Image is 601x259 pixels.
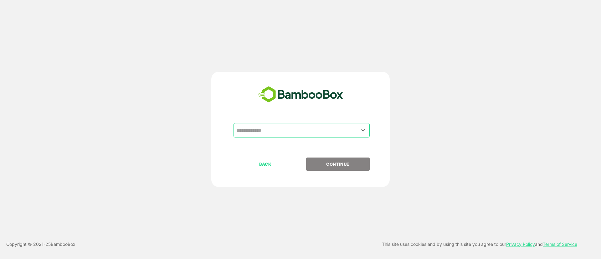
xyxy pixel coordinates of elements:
img: bamboobox [255,84,347,105]
p: BACK [234,161,297,168]
a: Privacy Policy [506,241,535,247]
button: Open [359,126,367,134]
p: This site uses cookies and by using this site you agree to our and [382,241,577,248]
p: Copyright © 2021- 25 BambooBox [6,241,75,248]
p: CONTINUE [306,161,369,168]
a: Terms of Service [543,241,577,247]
